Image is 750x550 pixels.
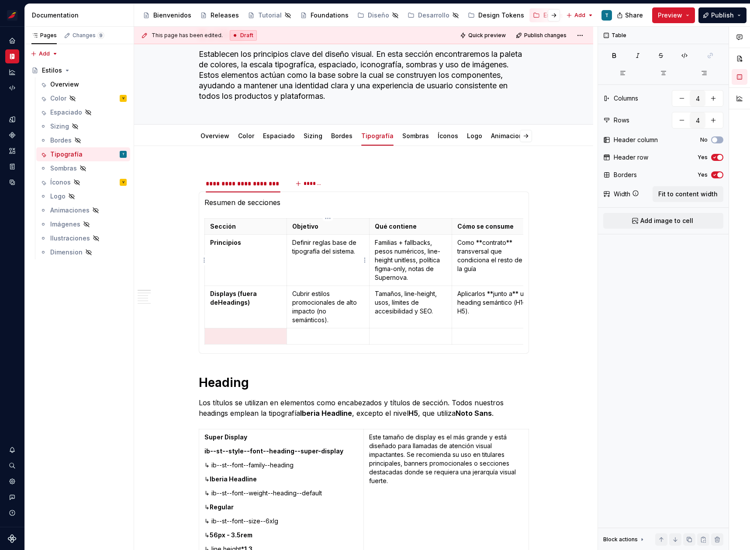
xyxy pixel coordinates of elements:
[204,447,343,455] strong: ib--st--style--font--heading--super-display
[36,245,130,259] a: Dimension
[700,136,708,143] label: No
[361,132,394,139] a: Tipografía
[139,7,562,24] div: Page tree
[36,77,130,91] a: Overview
[204,197,523,348] section-item: Documentación funcional
[28,63,130,259] div: Page tree
[197,47,527,103] textarea: Establecen los principios clave del diseño visual. En esta sección encontraremos la paleta de col...
[5,34,19,48] div: Home
[204,531,359,540] p: ↳
[297,8,352,22] a: Foundations
[375,238,446,282] p: Familias + fallbacks, pesos numéricos, line-height unitless, política figma-only, notas de Supern...
[614,153,648,162] div: Header row
[50,248,83,257] div: Dimension
[5,128,19,142] a: Components
[50,122,69,131] div: Sizing
[408,409,418,418] strong: H5
[5,443,19,457] div: Notifications
[36,147,130,161] a: TipografíaT
[204,475,359,484] p: ↳
[658,11,682,20] span: Preview
[36,175,130,189] a: ÍconosV
[50,80,79,89] div: Overview
[292,222,364,231] p: Objetivo
[50,220,80,229] div: Imágenes
[5,112,19,126] div: Design tokens
[354,8,402,22] a: Diseño
[304,132,322,139] a: Sizing
[197,8,242,22] a: Releases
[211,11,239,20] div: Releases
[463,126,486,145] div: Logo
[204,433,247,441] strong: Super Display
[698,7,747,23] button: Publish
[263,132,295,139] a: Espaciado
[50,164,77,173] div: Sombras
[139,8,195,22] a: Bienvenidos
[259,126,298,145] div: Espaciado
[36,203,130,217] a: Animaciones
[50,192,66,201] div: Logo
[375,289,446,316] p: Tamaños, line-height, usos, límites de accesibilidad y SEO.
[210,475,257,483] strong: Iberia Headline
[97,32,104,39] span: 9
[36,133,130,147] a: Bordes
[197,126,233,145] div: Overview
[614,94,638,103] div: Columns
[50,150,83,159] div: Tipografía
[122,178,124,187] div: V
[238,132,254,139] a: Color
[32,11,130,20] div: Documentation
[612,7,649,23] button: Share
[331,132,353,139] a: Bordes
[491,132,530,139] a: Animaciones
[204,461,359,470] p: ↳ ib--st--font--family--heading
[210,531,252,539] strong: 56px - 3.5rem
[36,231,130,245] a: Ilustraciones
[513,29,570,42] button: Publish changes
[399,126,432,145] div: Sombras
[122,94,124,103] div: V
[204,489,359,498] p: ↳ ib--st--font--weight--heading--default
[328,126,356,145] div: Bordes
[5,490,19,504] button: Contact support
[625,11,643,20] span: Share
[31,32,57,39] div: Pages
[603,533,646,546] div: Block actions
[614,136,658,144] div: Header column
[204,197,523,208] p: Resumen de secciones
[653,186,723,202] button: Fit to content width
[467,132,482,139] a: Logo
[36,217,130,231] a: Imágenes
[402,132,429,139] a: Sombras
[210,503,234,511] strong: Regular
[563,9,596,21] button: Add
[434,126,462,145] div: Íconos
[122,150,124,159] div: T
[153,11,191,20] div: Bienvenidos
[603,213,723,229] button: Add image to cell
[210,239,241,246] strong: Principios
[5,49,19,63] div: Documentation
[605,12,608,19] div: T
[529,8,567,22] a: Estilos
[5,65,19,79] a: Analytics
[368,11,389,20] div: Diseño
[28,48,61,60] button: Add
[300,126,326,145] div: Sizing
[292,289,364,324] p: Cubrir estilos promocionales de alto impacto (no semánticos).
[457,222,529,231] p: Cómo se consume
[698,154,708,161] label: Yes
[50,234,90,243] div: Ilustraciones
[614,116,629,125] div: Rows
[36,105,130,119] a: Espaciado
[5,144,19,158] a: Assets
[5,459,19,473] button: Search ⌘K
[50,178,71,187] div: Íconos
[524,32,567,39] span: Publish changes
[658,190,718,198] span: Fit to content width
[5,175,19,189] a: Data sources
[487,126,534,145] div: Animaciones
